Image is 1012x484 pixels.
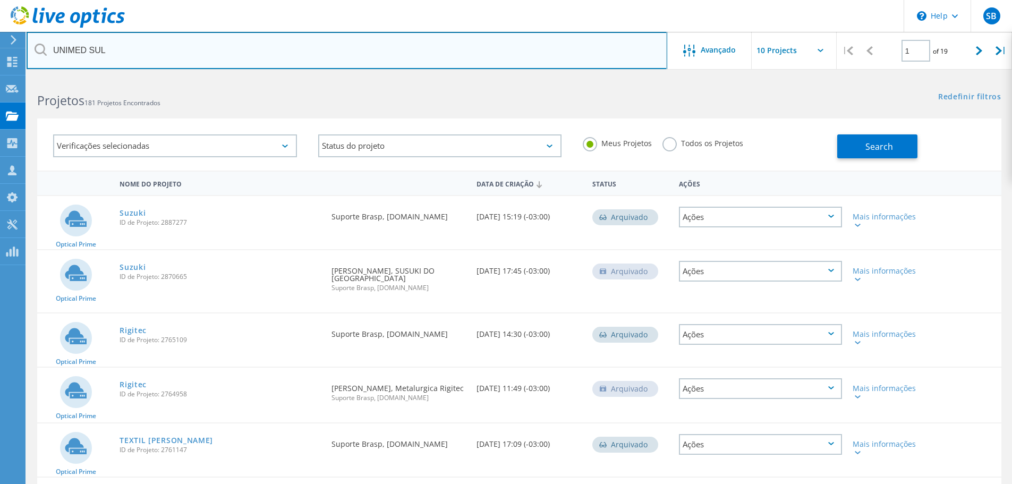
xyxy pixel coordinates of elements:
div: Suporte Brasp, [DOMAIN_NAME] [326,196,471,231]
div: Ações [679,434,842,455]
div: Suporte Brasp, [DOMAIN_NAME] [326,423,471,458]
span: ID de Projeto: 2887277 [120,219,321,226]
div: [DATE] 17:45 (-03:00) [471,250,587,285]
a: Live Optics Dashboard [11,22,125,30]
button: Search [837,134,917,158]
span: ID de Projeto: 2870665 [120,274,321,280]
a: Suzuki [120,209,146,217]
div: [DATE] 14:30 (-03:00) [471,313,587,349]
div: Mais informações [853,385,919,400]
span: of 19 [933,47,948,56]
div: [PERSON_NAME], Metalurgica Rigitec [326,368,471,412]
div: [DATE] 11:49 (-03:00) [471,368,587,403]
div: Arquivado [592,437,658,453]
div: Mais informações [853,267,919,282]
div: Arquivado [592,381,658,397]
span: Suporte Brasp, [DOMAIN_NAME] [331,395,465,401]
div: [PERSON_NAME], SUSUKI DO [GEOGRAPHIC_DATA] [326,250,471,302]
span: Avançado [701,46,736,54]
div: [DATE] 15:19 (-03:00) [471,196,587,231]
div: | [837,32,858,70]
svg: \n [917,11,926,21]
input: Pesquisar projetos por nome, proprietário, ID, empresa, etc [27,32,667,69]
div: Mais informações [853,440,919,455]
div: Ações [679,207,842,227]
span: Optical Prime [56,469,96,475]
span: Optical Prime [56,359,96,365]
span: Optical Prime [56,295,96,302]
div: Ações [679,261,842,282]
span: ID de Projeto: 2764958 [120,391,321,397]
div: Mais informações [853,213,919,228]
a: Rigitec [120,327,147,334]
a: Redefinir filtros [938,93,1001,102]
div: Verificações selecionadas [53,134,297,157]
a: Rigitec [120,381,147,388]
a: TEXTIL [PERSON_NAME] [120,437,213,444]
div: Suporte Brasp, [DOMAIN_NAME] [326,313,471,349]
span: Optical Prime [56,241,96,248]
div: Ações [674,173,847,193]
label: Meus Projetos [583,137,652,147]
span: Suporte Brasp, [DOMAIN_NAME] [331,285,465,291]
span: ID de Projeto: 2765109 [120,337,321,343]
a: Suzuki [120,264,146,271]
span: Search [865,141,893,152]
b: Projetos [37,92,84,109]
div: Arquivado [592,327,658,343]
span: 181 Projetos Encontrados [84,98,160,107]
div: Status do projeto [318,134,562,157]
div: [DATE] 17:09 (-03:00) [471,423,587,458]
span: SB [986,12,997,20]
div: Ações [679,324,842,345]
div: Status [587,173,674,193]
span: ID de Projeto: 2761147 [120,447,321,453]
span: Optical Prime [56,413,96,419]
div: Mais informações [853,330,919,345]
div: | [990,32,1012,70]
div: Arquivado [592,209,658,225]
div: Ações [679,378,842,399]
div: Nome do Projeto [114,173,326,193]
div: Data de Criação [471,173,587,193]
label: Todos os Projetos [662,137,743,147]
div: Arquivado [592,264,658,279]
